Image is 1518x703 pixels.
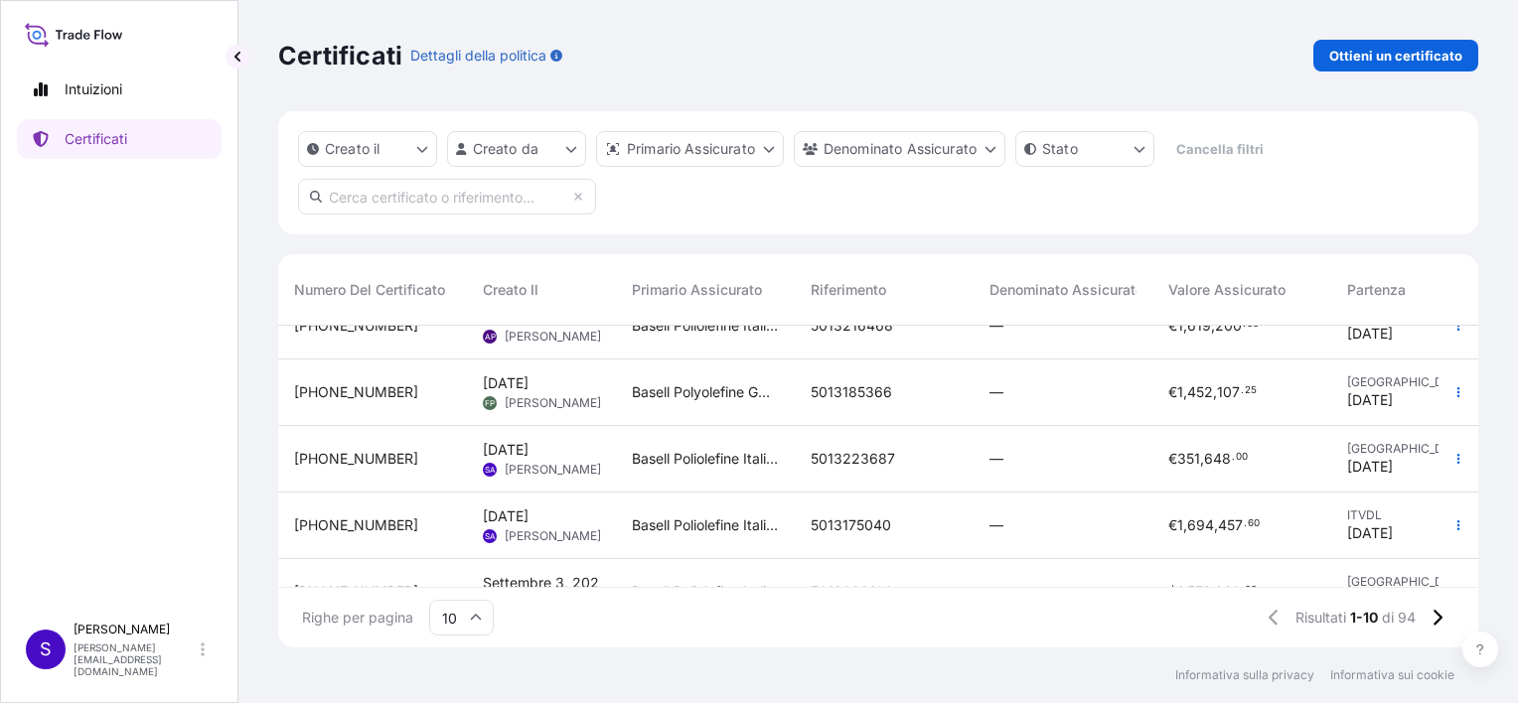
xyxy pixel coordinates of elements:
[1042,139,1078,159] p: Stato
[1204,452,1231,466] span: 648
[1175,667,1314,683] a: Informativa sulla privacy
[40,639,52,659] span: S
[1168,319,1177,333] span: €
[294,449,418,469] span: [PHONE_NUMBER]
[1347,507,1464,523] span: ITVDL
[294,582,418,602] span: [PHONE_NUMBER]
[1176,139,1264,159] p: Cancella filtri
[1329,46,1462,66] p: Ottieni un certificato
[989,515,1003,535] span: —
[483,373,529,393] span: [DATE]
[811,449,895,469] span: 5013223687
[17,119,222,159] a: Certificati
[505,395,601,411] span: [PERSON_NAME]
[1218,518,1243,532] span: 457
[449,278,473,302] button: Sorta
[1015,131,1154,167] button: Opzioni del filtro certificateStatus
[1168,280,1286,300] span: Valore assicurato
[1350,608,1378,628] span: 1-10
[1187,585,1209,599] span: 551
[473,139,538,159] p: Creato da
[1187,319,1211,333] span: 619
[811,582,893,602] span: 5013222100
[1200,452,1204,466] span: ,
[632,280,762,300] span: Primario Assicurato
[294,515,418,535] span: [PHONE_NUMBER]
[596,131,784,167] button: distributore Opzioni filtro
[294,382,418,402] span: [PHONE_NUMBER]
[325,139,379,159] p: Creato il
[1168,585,1177,599] span: $
[1177,518,1183,532] span: 1
[1213,385,1217,399] span: ,
[1330,667,1454,683] a: Informativa sui cookie
[74,622,197,637] p: [PERSON_NAME]
[794,131,1005,167] button: cargoOwner Opzioni di filtro
[1347,441,1464,457] span: [GEOGRAPHIC_DATA]
[989,280,1143,300] span: Denominato Assicurato
[1347,523,1393,543] span: [DATE]
[1177,319,1183,333] span: 1
[1236,454,1248,461] span: 00
[74,641,197,677] p: [PERSON_NAME][EMAIL_ADDRESS][DOMAIN_NAME]
[811,515,891,535] span: 5013175040
[632,582,779,602] span: Basell Poliolefine Italia S.r.l.
[278,40,402,71] p: Certificati
[65,79,122,99] p: Intuizioni
[632,382,779,402] span: Basell Polyolefine GmbH
[1177,585,1183,599] span: 1
[1209,585,1213,599] span: ,
[989,316,1003,336] span: —
[483,440,529,460] span: [DATE]
[1168,452,1177,466] span: €
[505,329,601,345] span: [PERSON_NAME]
[632,316,779,336] span: Basell Poliolefine Italia S.r.l.
[410,46,546,66] p: Dettagli della politica
[1183,518,1187,532] span: ,
[1347,280,1406,300] span: Partenza
[1164,133,1276,165] button: Cancella filtri
[1248,520,1260,527] span: 60
[1347,324,1393,344] span: [DATE]
[1177,452,1200,466] span: 351
[1211,319,1215,333] span: ,
[1187,518,1214,532] span: 694
[824,139,977,159] p: Denominato Assicurato
[632,449,779,469] span: Basell Poliolefine Italia S.r.l.
[302,608,413,628] span: Righe per pagina
[505,528,601,544] span: [PERSON_NAME]
[1187,385,1213,399] span: 452
[505,462,601,478] span: [PERSON_NAME]
[989,382,1003,402] span: —
[1347,457,1393,477] span: [DATE]
[483,506,529,526] span: [DATE]
[1177,385,1183,399] span: 1
[811,382,892,402] span: 5013185366
[1244,520,1247,527] span: .
[485,460,496,480] span: SA
[1243,321,1246,328] span: .
[485,526,496,546] span: SA
[1168,385,1177,399] span: €
[483,280,538,300] span: Creato il
[1313,40,1478,71] a: Ottieni un certificato
[294,280,445,300] span: Numero del certificato
[1347,374,1464,390] span: [GEOGRAPHIC_DATA]
[1217,385,1240,399] span: 107
[632,515,779,535] span: Basell Poliolefine Italia S.r.l.
[1183,585,1187,599] span: ,
[1183,319,1187,333] span: ,
[485,393,495,413] span: FP
[447,131,586,167] button: createdByOpzioni di filtro
[485,327,496,347] span: AP
[1215,319,1242,333] span: 200
[1347,574,1464,590] span: [GEOGRAPHIC_DATA]
[1183,385,1187,399] span: ,
[298,179,596,214] input: Cerca certificato o riferimento...
[1168,518,1177,532] span: €
[294,316,418,336] span: [PHONE_NUMBER]
[1247,321,1259,328] span: 00
[1214,518,1218,532] span: ,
